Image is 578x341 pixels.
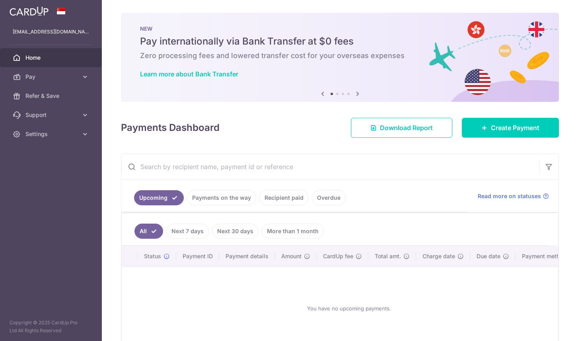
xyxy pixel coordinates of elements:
[478,192,549,200] a: Read more on statuses
[262,224,324,239] a: More than 1 month
[140,51,540,60] h6: Zero processing fees and lowered transfer cost for your overseas expenses
[134,224,163,239] a: All
[491,123,539,133] span: Create Payment
[140,25,540,32] p: NEW
[176,246,219,267] th: Payment ID
[516,246,576,267] th: Payment method
[13,28,89,36] p: [EMAIL_ADDRESS][DOMAIN_NAME]
[121,121,220,135] h4: Payments Dashboard
[134,190,184,205] a: Upcoming
[281,252,302,260] span: Amount
[312,190,346,205] a: Overdue
[121,13,559,102] img: Bank transfer banner
[25,111,78,119] span: Support
[323,252,353,260] span: CardUp fee
[10,6,49,16] img: CardUp
[144,252,161,260] span: Status
[25,92,78,100] span: Refer & Save
[477,252,500,260] span: Due date
[140,35,540,48] h5: Pay internationally via Bank Transfer at $0 fees
[351,118,452,138] a: Download Report
[212,224,259,239] a: Next 30 days
[219,246,275,267] th: Payment details
[140,70,238,78] a: Learn more about Bank Transfer
[478,192,541,200] span: Read more on statuses
[166,224,209,239] a: Next 7 days
[380,123,433,133] span: Download Report
[462,118,559,138] a: Create Payment
[25,73,78,81] span: Pay
[422,252,455,260] span: Charge date
[187,190,256,205] a: Payments on the way
[121,154,539,179] input: Search by recipient name, payment id or reference
[375,252,401,260] span: Total amt.
[25,54,78,62] span: Home
[259,190,309,205] a: Recipient paid
[25,130,78,138] span: Settings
